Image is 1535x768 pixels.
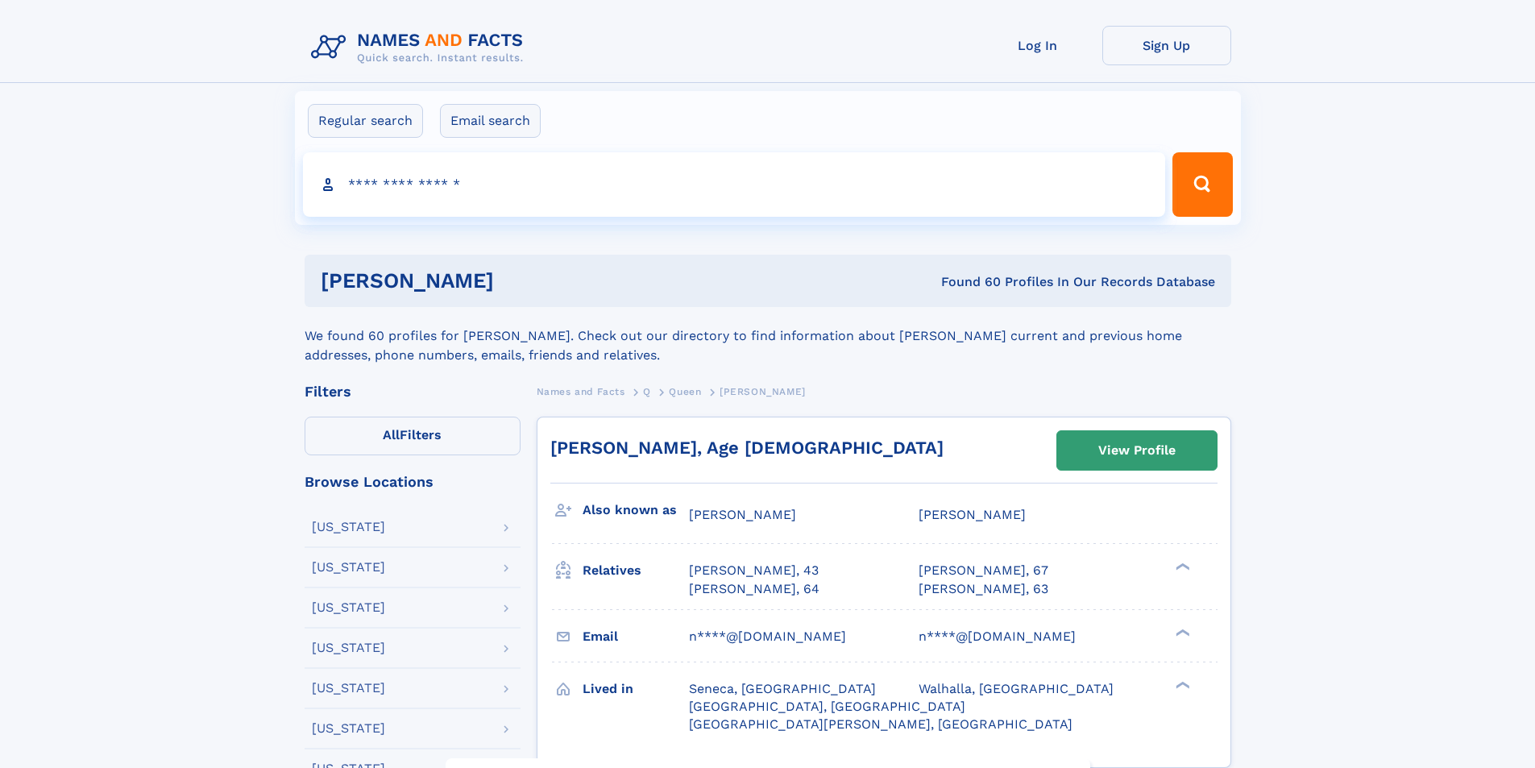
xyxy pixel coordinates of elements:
[919,580,1048,598] a: [PERSON_NAME], 63
[305,26,537,69] img: Logo Names and Facts
[305,384,521,399] div: Filters
[312,521,385,533] div: [US_STATE]
[689,699,965,714] span: [GEOGRAPHIC_DATA], [GEOGRAPHIC_DATA]
[550,438,944,458] a: [PERSON_NAME], Age [DEMOGRAPHIC_DATA]
[440,104,541,138] label: Email search
[312,561,385,574] div: [US_STATE]
[305,307,1231,365] div: We found 60 profiles for [PERSON_NAME]. Check out our directory to find information about [PERSON...
[643,381,651,401] a: Q
[312,641,385,654] div: [US_STATE]
[1172,627,1191,637] div: ❯
[720,386,806,397] span: [PERSON_NAME]
[1098,432,1176,469] div: View Profile
[583,557,689,584] h3: Relatives
[308,104,423,138] label: Regular search
[583,623,689,650] h3: Email
[312,722,385,735] div: [US_STATE]
[583,675,689,703] h3: Lived in
[973,26,1102,65] a: Log In
[643,386,651,397] span: Q
[321,271,718,291] h1: [PERSON_NAME]
[312,682,385,695] div: [US_STATE]
[305,417,521,455] label: Filters
[1057,431,1217,470] a: View Profile
[919,562,1048,579] a: [PERSON_NAME], 67
[689,681,876,696] span: Seneca, [GEOGRAPHIC_DATA]
[305,475,521,489] div: Browse Locations
[1172,152,1232,217] button: Search Button
[689,716,1072,732] span: [GEOGRAPHIC_DATA][PERSON_NAME], [GEOGRAPHIC_DATA]
[689,562,819,579] a: [PERSON_NAME], 43
[919,681,1114,696] span: Walhalla, [GEOGRAPHIC_DATA]
[919,507,1026,522] span: [PERSON_NAME]
[303,152,1166,217] input: search input
[1172,679,1191,690] div: ❯
[1102,26,1231,65] a: Sign Up
[312,601,385,614] div: [US_STATE]
[689,507,796,522] span: [PERSON_NAME]
[669,381,701,401] a: Queen
[1172,562,1191,572] div: ❯
[717,273,1215,291] div: Found 60 Profiles In Our Records Database
[383,427,400,442] span: All
[537,381,625,401] a: Names and Facts
[689,580,819,598] a: [PERSON_NAME], 64
[669,386,701,397] span: Queen
[583,496,689,524] h3: Also known as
